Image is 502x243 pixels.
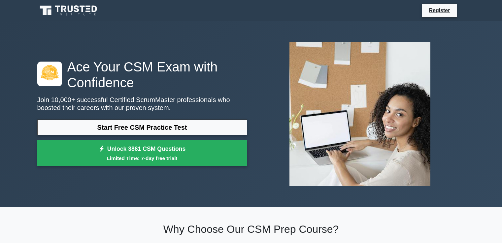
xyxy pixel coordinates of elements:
[425,6,454,14] a: Register
[37,59,247,91] h1: Ace Your CSM Exam with Confidence
[37,96,247,112] p: Join 10,000+ successful Certified ScrumMaster professionals who boosted their careers with our pr...
[37,223,465,235] h2: Why Choose Our CSM Prep Course?
[46,154,239,162] small: Limited Time: 7-day free trial!
[37,120,247,135] a: Start Free CSM Practice Test
[37,140,247,167] a: Unlock 3861 CSM QuestionsLimited Time: 7-day free trial!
